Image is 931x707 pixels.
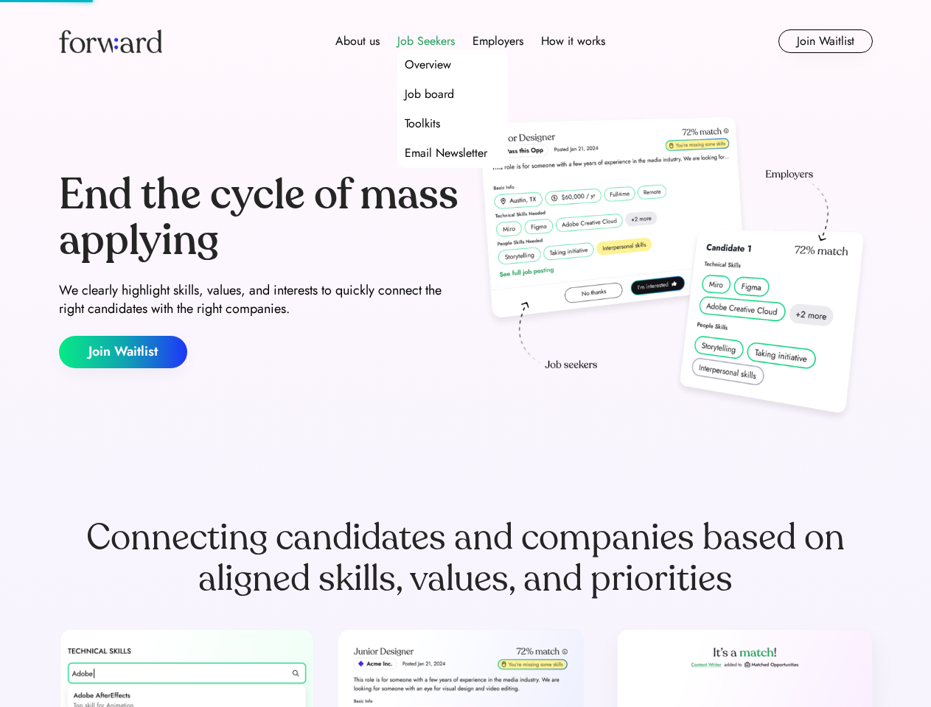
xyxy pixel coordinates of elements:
[473,32,523,50] div: Employers
[778,29,873,53] button: Join Waitlist
[59,172,460,263] div: End the cycle of mass applying
[59,517,873,599] div: Connecting candidates and companies based on aligned skills, values, and priorities
[59,281,460,318] div: We clearly highlight skills, values, and interests to quickly connect the right candidates with t...
[335,32,380,50] div: About us
[405,115,440,133] div: Toolkits
[59,336,187,368] button: Join Waitlist
[405,144,487,162] div: Email Newsletter
[397,32,455,50] div: Job Seekers
[59,29,162,53] img: Forward logo
[541,32,605,50] div: How it works
[472,112,873,429] img: hero-image.png
[405,56,451,74] div: Overview
[405,85,454,103] div: Job board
